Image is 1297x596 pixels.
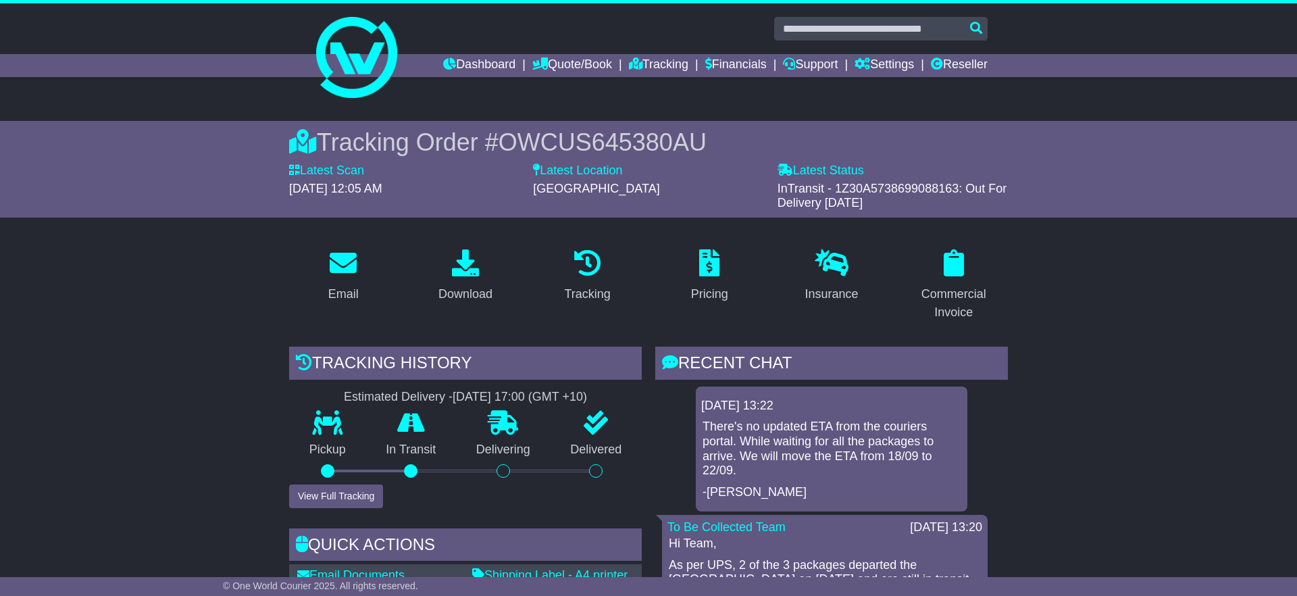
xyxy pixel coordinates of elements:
[289,128,1008,157] div: Tracking Order #
[778,164,864,178] label: Latest Status
[289,390,642,405] div: Estimated Delivery -
[430,245,501,308] a: Download
[682,245,737,308] a: Pricing
[703,420,961,478] p: There's no updated ETA from the couriers portal. While waiting for all the packages to arrive. We...
[223,580,418,591] span: © One World Courier 2025. All rights reserved.
[297,568,405,582] a: Email Documents
[289,485,383,508] button: View Full Tracking
[551,443,642,457] p: Delivered
[899,245,1008,326] a: Commercial Invoice
[655,347,1008,383] div: RECENT CHAT
[931,54,988,77] a: Reseller
[533,164,622,178] label: Latest Location
[443,54,515,77] a: Dashboard
[910,520,982,535] div: [DATE] 13:20
[438,285,492,303] div: Download
[629,54,688,77] a: Tracking
[796,245,867,308] a: Insurance
[908,285,999,322] div: Commercial Invoice
[667,520,786,534] a: To Be Collected Team
[289,443,366,457] p: Pickup
[366,443,457,457] p: In Transit
[456,443,551,457] p: Delivering
[532,54,612,77] a: Quote/Book
[855,54,914,77] a: Settings
[453,390,587,405] div: [DATE] 17:00 (GMT +10)
[669,537,981,551] p: Hi Team,
[328,285,359,303] div: Email
[705,54,767,77] a: Financials
[499,128,707,156] span: OWCUS645380AU
[533,182,659,195] span: [GEOGRAPHIC_DATA]
[320,245,367,308] a: Email
[701,399,962,414] div: [DATE] 13:22
[805,285,858,303] div: Insurance
[289,528,642,565] div: Quick Actions
[565,285,611,303] div: Tracking
[289,164,364,178] label: Latest Scan
[289,182,382,195] span: [DATE] 12:05 AM
[289,347,642,383] div: Tracking history
[691,285,728,303] div: Pricing
[472,568,628,582] a: Shipping Label - A4 printer
[703,485,961,500] p: -[PERSON_NAME]
[778,182,1007,210] span: InTransit - 1Z30A5738699088163: Out For Delivery [DATE]
[783,54,838,77] a: Support
[556,245,619,308] a: Tracking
